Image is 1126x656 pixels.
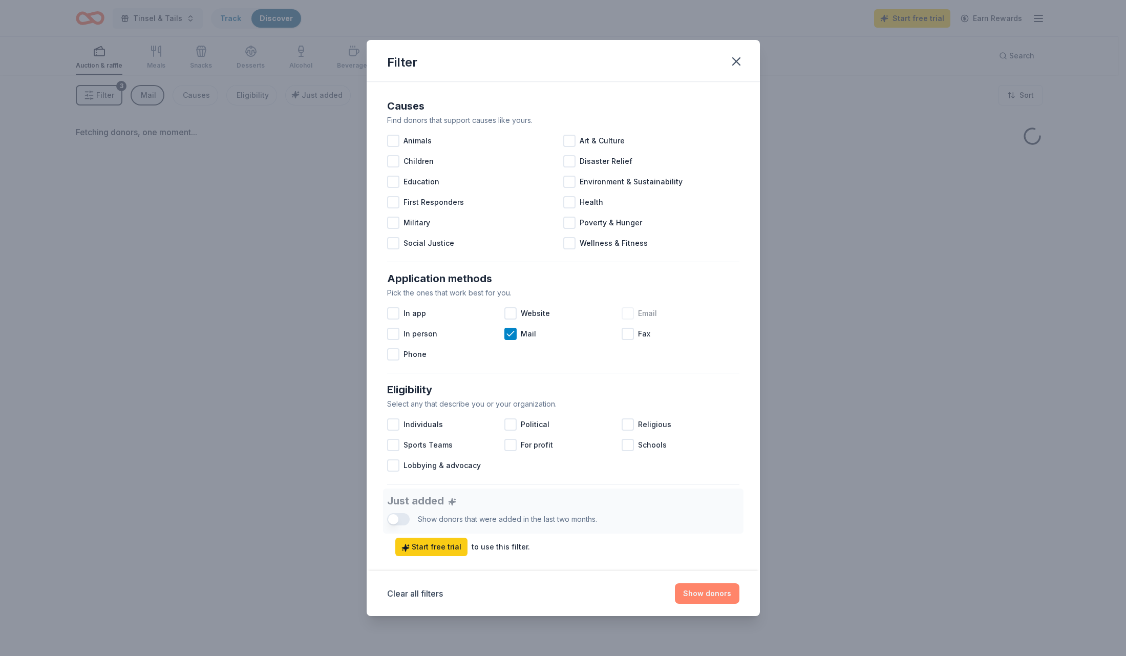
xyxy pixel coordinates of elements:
[387,114,739,126] div: Find donors that support causes like yours.
[521,328,536,340] span: Mail
[638,328,650,340] span: Fax
[580,196,603,208] span: Health
[395,538,468,556] a: Start free trial
[521,418,549,431] span: Political
[521,439,553,451] span: For profit
[580,217,642,229] span: Poverty & Hunger
[638,307,657,320] span: Email
[638,439,667,451] span: Schools
[387,54,417,71] div: Filter
[580,237,648,249] span: Wellness & Fitness
[580,155,632,167] span: Disaster Relief
[521,307,550,320] span: Website
[403,135,432,147] span: Animals
[403,418,443,431] span: Individuals
[675,583,739,604] button: Show donors
[580,176,683,188] span: Environment & Sustainability
[387,587,443,600] button: Clear all filters
[401,541,461,553] span: Start free trial
[403,155,434,167] span: Children
[387,382,739,398] div: Eligibility
[387,398,739,410] div: Select any that describe you or your organization.
[403,237,454,249] span: Social Justice
[638,418,671,431] span: Religious
[403,176,439,188] span: Education
[580,135,625,147] span: Art & Culture
[387,98,739,114] div: Causes
[403,217,430,229] span: Military
[403,196,464,208] span: First Responders
[387,287,739,299] div: Pick the ones that work best for you.
[403,307,426,320] span: In app
[403,328,437,340] span: In person
[403,459,481,472] span: Lobbying & advocacy
[403,439,453,451] span: Sports Teams
[403,348,427,361] span: Phone
[387,270,739,287] div: Application methods
[472,541,530,553] div: to use this filter.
